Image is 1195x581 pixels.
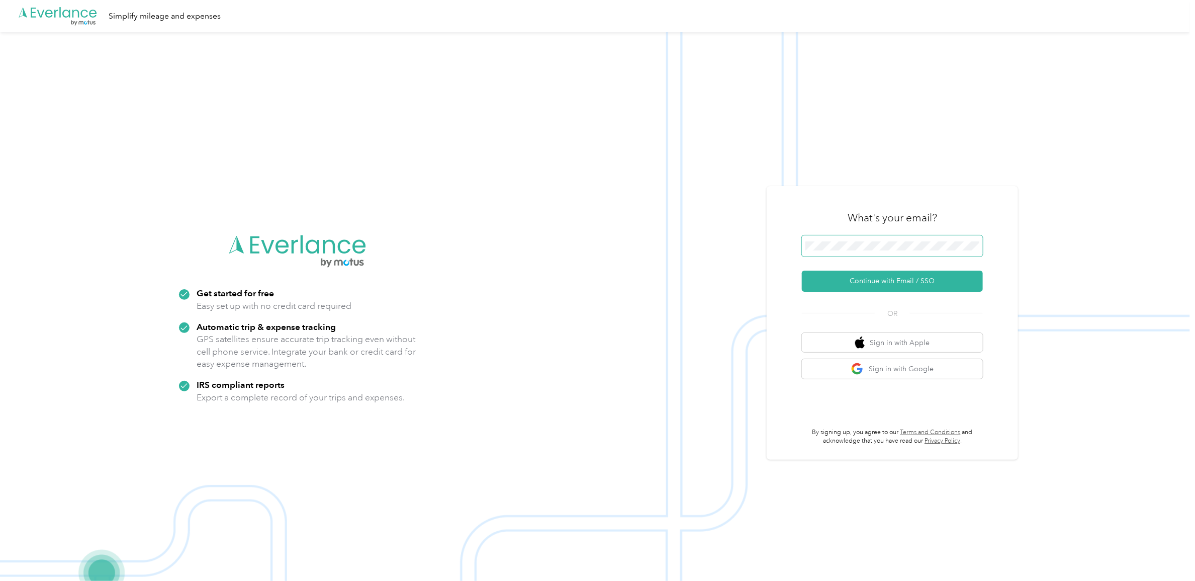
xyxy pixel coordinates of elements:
a: Terms and Conditions [900,429,961,436]
h3: What's your email? [848,211,937,225]
p: By signing up, you agree to our and acknowledge that you have read our . [802,428,983,446]
p: Export a complete record of your trips and expenses. [197,391,405,404]
strong: IRS compliant reports [197,379,285,390]
strong: Get started for free [197,288,274,298]
strong: Automatic trip & expense tracking [197,321,336,332]
button: apple logoSign in with Apple [802,333,983,353]
img: google logo [851,363,864,375]
p: Easy set up with no credit card required [197,300,351,312]
a: Privacy Policy [925,437,960,445]
button: Continue with Email / SSO [802,271,983,292]
span: OR [875,308,910,319]
div: Simplify mileage and expenses [109,10,221,23]
p: GPS satellites ensure accurate trip tracking even without cell phone service. Integrate your bank... [197,333,416,370]
button: google logoSign in with Google [802,359,983,379]
img: apple logo [855,337,865,349]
